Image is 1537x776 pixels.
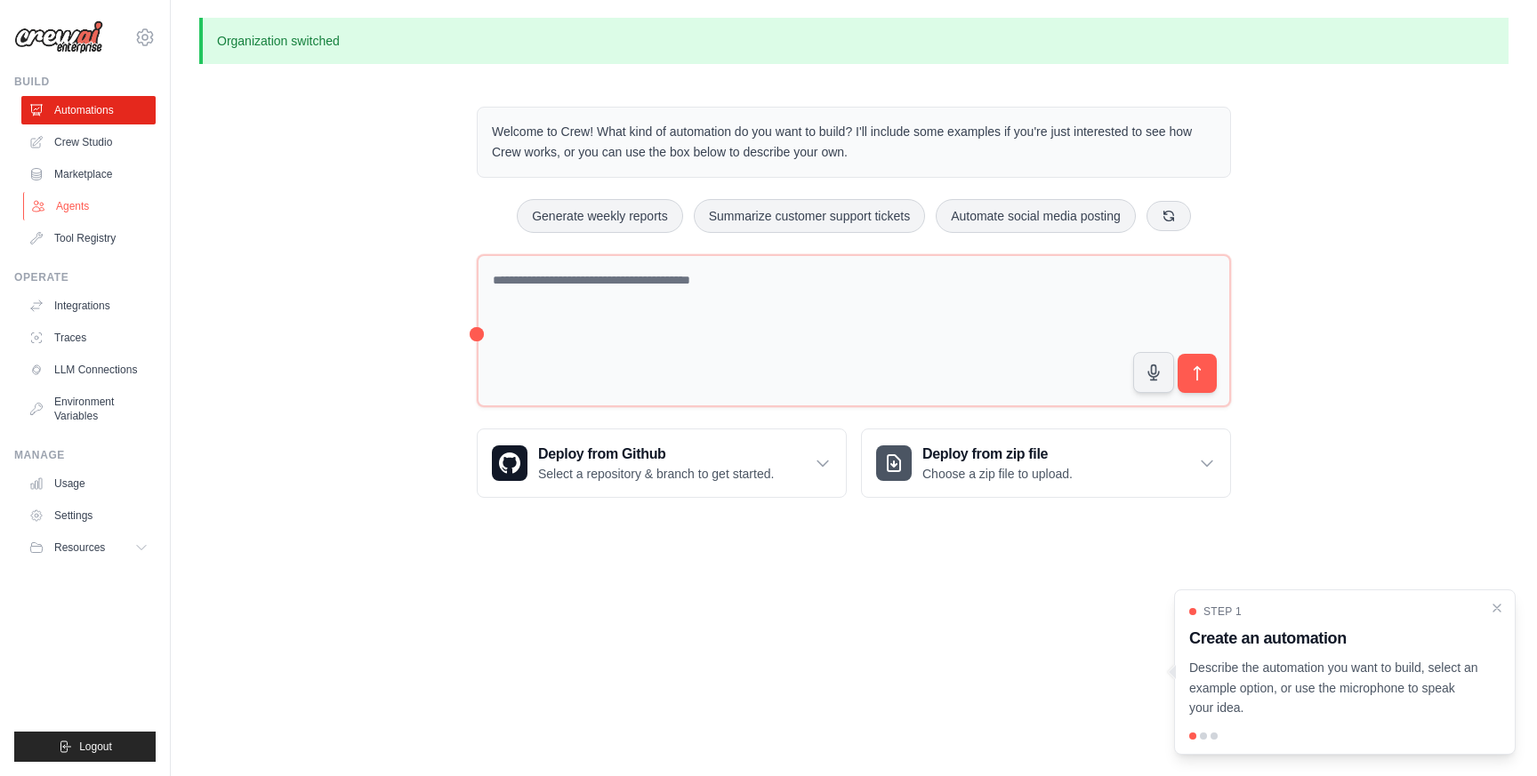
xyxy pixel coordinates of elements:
a: Integrations [21,292,156,320]
a: Tool Registry [21,224,156,252]
a: Crew Studio [21,128,156,156]
button: Close walkthrough [1490,601,1504,615]
a: Marketplace [21,160,156,188]
h3: Deploy from Github [538,444,774,465]
p: Organization switched [199,18,1509,64]
div: Operate [14,270,156,284]
p: Choose a zip file to upload. [922,465,1073,483]
button: Generate weekly reports [517,199,683,233]
a: Usage [21,469,156,498]
div: Manage [14,448,156,462]
a: Environment Variables [21,388,156,430]
span: Step 1 [1203,604,1242,619]
a: Agents [23,192,157,220]
p: Describe the automation you want to build, select an example option, or use the microphone to spe... [1189,658,1479,718]
a: Traces [21,324,156,352]
iframe: Chat Widget [1448,691,1537,776]
a: LLM Connections [21,356,156,384]
button: Resources [21,533,156,562]
img: Logo [14,20,103,54]
a: Automations [21,96,156,124]
p: Welcome to Crew! What kind of automation do you want to build? I'll include some examples if you'... [492,122,1216,163]
a: Settings [21,501,156,530]
button: Summarize customer support tickets [694,199,925,233]
span: Logout [79,740,112,754]
div: Build [14,75,156,89]
h3: Create an automation [1189,626,1479,651]
p: Select a repository & branch to get started. [538,465,774,483]
h3: Deploy from zip file [922,444,1073,465]
span: Resources [54,540,105,555]
button: Logout [14,732,156,762]
button: Automate social media posting [936,199,1136,233]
